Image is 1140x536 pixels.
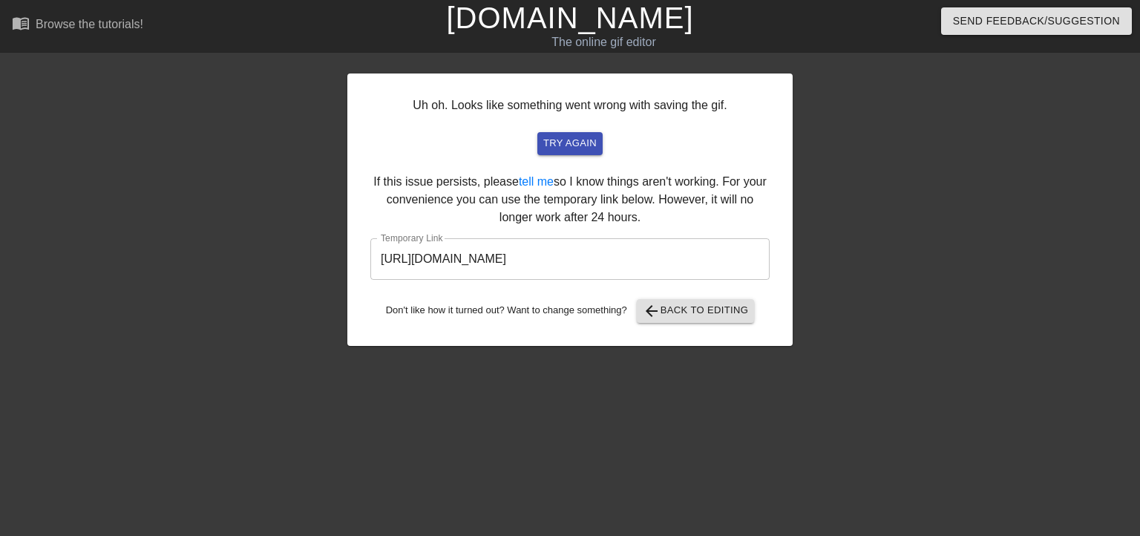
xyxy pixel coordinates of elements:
[543,135,597,152] span: try again
[643,302,661,320] span: arrow_back
[36,18,143,30] div: Browse the tutorials!
[12,14,143,37] a: Browse the tutorials!
[446,1,693,34] a: [DOMAIN_NAME]
[643,302,749,320] span: Back to Editing
[637,299,755,323] button: Back to Editing
[519,175,554,188] a: tell me
[537,132,603,155] button: try again
[347,73,793,346] div: Uh oh. Looks like something went wrong with saving the gif. If this issue persists, please so I k...
[370,299,770,323] div: Don't like how it turned out? Want to change something?
[370,238,770,280] input: bare
[387,33,820,51] div: The online gif editor
[941,7,1132,35] button: Send Feedback/Suggestion
[953,12,1120,30] span: Send Feedback/Suggestion
[12,14,30,32] span: menu_book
